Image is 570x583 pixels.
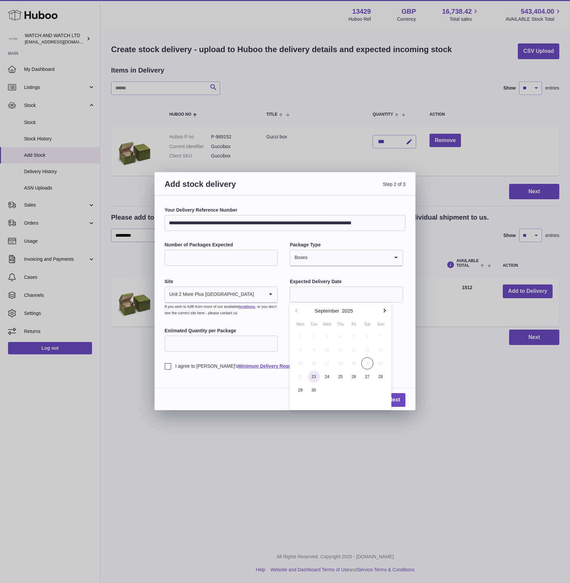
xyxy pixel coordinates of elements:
button: 28 [374,370,387,383]
button: 20 [361,357,374,370]
span: 17 [321,357,333,369]
input: Search for option [254,287,264,302]
input: Search for option [308,250,389,265]
button: 1 [294,330,307,343]
span: 4 [335,331,347,343]
span: 21 [375,357,387,369]
button: 3 [320,330,334,343]
span: 3 [321,331,333,343]
span: 27 [361,371,373,383]
button: 8 [294,343,307,357]
button: 11 [334,343,347,357]
button: 30 [307,383,320,397]
div: Tue [307,321,320,327]
div: Mon [294,321,307,327]
div: Sat [361,321,374,327]
div: Thu [334,321,347,327]
button: 14 [374,343,387,357]
span: 26 [348,371,360,383]
span: 14 [375,344,387,356]
label: Estimated Quantity per Package [165,328,278,334]
div: Fri [347,321,361,327]
span: 9 [308,344,320,356]
button: 12 [347,343,361,357]
label: I agree to [PERSON_NAME]'s [165,363,405,369]
span: 18 [335,357,347,369]
label: Expected Delivery Date [290,278,403,285]
span: Unit 2 More Plus [GEOGRAPHIC_DATA] [165,287,254,302]
label: Your Delivery Reference Number [165,207,405,213]
button: 13 [361,343,374,357]
span: 22 [294,371,306,383]
span: 1 [294,331,306,343]
button: 10 [320,343,334,357]
div: Wed [320,321,334,327]
button: 15 [294,357,307,370]
button: 2025 [342,308,353,313]
button: 22 [294,370,307,383]
span: 19 [348,357,360,369]
span: 23 [308,371,320,383]
h3: Add stock delivery [165,179,285,197]
label: Number of Packages Expected [165,242,278,248]
span: 5 [348,331,360,343]
span: 30 [308,384,320,396]
span: 13 [361,344,373,356]
div: Search for option [165,287,277,303]
div: Sun [374,321,387,327]
span: 10 [321,344,333,356]
button: 25 [334,370,347,383]
span: 2 [308,331,320,343]
button: 2 [307,330,320,343]
label: Package Type [290,242,403,248]
span: 8 [294,344,306,356]
button: 7 [374,330,387,343]
button: September [315,308,339,313]
span: 28 [375,371,387,383]
button: 24 [320,370,334,383]
label: Site [165,278,278,285]
span: 12 [348,344,360,356]
a: locations [239,305,255,309]
span: Boxes [290,250,308,265]
span: 20 [361,357,373,369]
button: 19 [347,357,361,370]
span: 16 [308,357,320,369]
span: 15 [294,357,306,369]
span: 29 [294,384,306,396]
button: 17 [320,357,334,370]
button: 9 [307,343,320,357]
button: 26 [347,370,361,383]
button: 5 [347,330,361,343]
span: 6 [361,331,373,343]
button: 27 [361,370,374,383]
a: Next [383,393,405,407]
button: 6 [361,330,374,343]
span: 24 [321,371,333,383]
button: 29 [294,383,307,397]
a: Minimum Delivery Requirements [238,363,311,369]
span: Step 2 of 3 [285,179,405,197]
button: 4 [334,330,347,343]
button: 21 [374,357,387,370]
span: 7 [375,331,387,343]
button: 16 [307,357,320,370]
small: If you wish to fulfil from more of our available , or you don’t see the correct site here - pleas... [165,305,277,315]
span: 11 [335,344,347,356]
button: 23 [307,370,320,383]
button: 18 [334,357,347,370]
div: Search for option [290,250,402,266]
span: 25 [335,371,347,383]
